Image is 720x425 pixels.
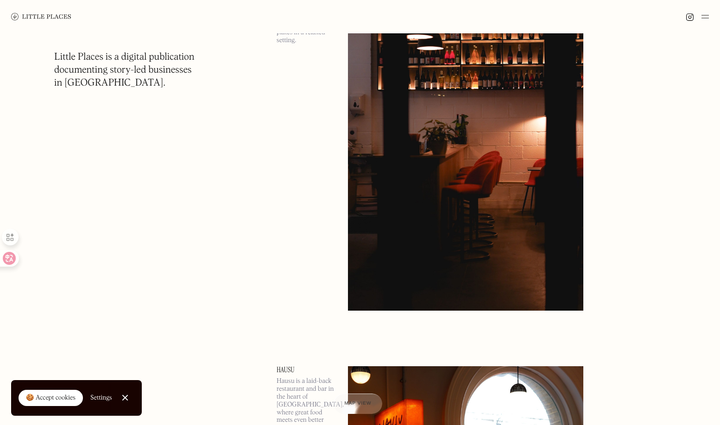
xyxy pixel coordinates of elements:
h1: Little Places is a digital publication documenting story-led businesses in [GEOGRAPHIC_DATA]. [54,51,195,90]
div: 🍪 Accept cookies [26,394,76,403]
a: 🍪 Accept cookies [19,390,83,406]
a: Settings [90,387,112,408]
div: Settings [90,394,112,401]
a: Map view [334,394,383,414]
a: Close Cookie Popup [116,388,134,407]
span: Map view [345,401,372,406]
a: Hausu [277,366,337,374]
